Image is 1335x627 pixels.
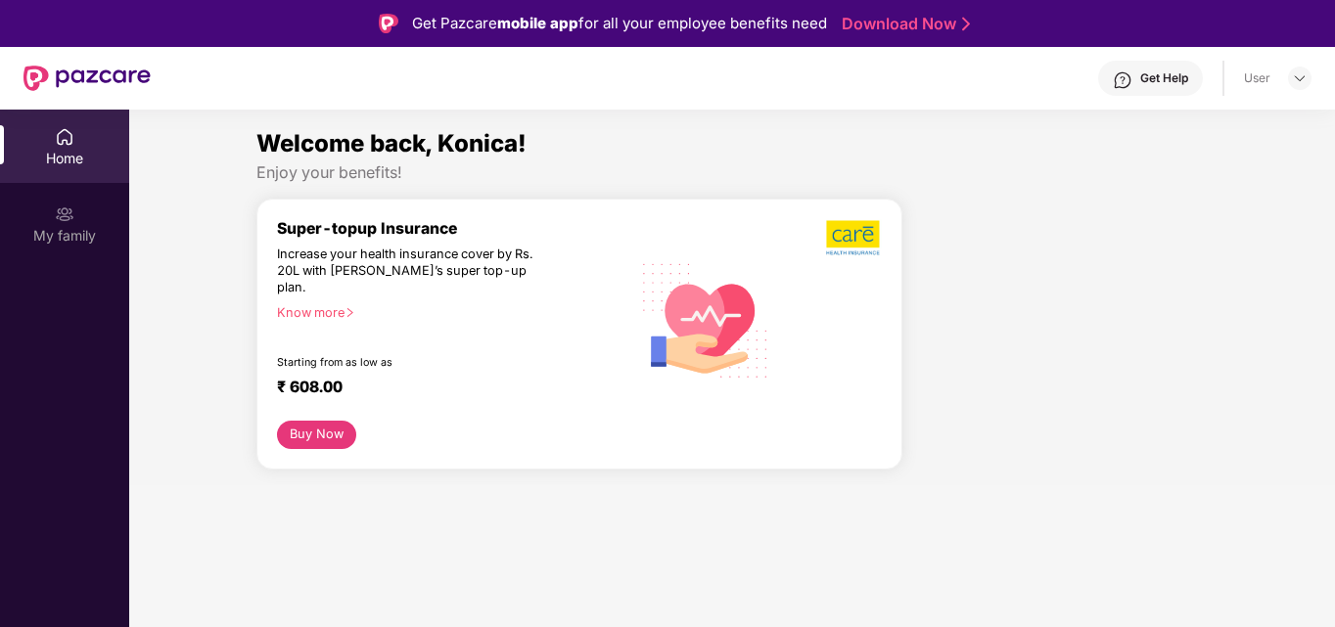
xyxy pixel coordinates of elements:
[55,127,74,147] img: svg+xml;base64,PHN2ZyBpZD0iSG9tZSIgeG1sbnM9Imh0dHA6Ly93d3cudzMub3JnLzIwMDAvc3ZnIiB3aWR0aD0iMjAiIG...
[277,356,547,370] div: Starting from as low as
[842,14,964,34] a: Download Now
[277,246,545,296] div: Increase your health insurance cover by Rs. 20L with [PERSON_NAME]’s super top-up plan.
[256,162,1208,183] div: Enjoy your benefits!
[412,12,827,35] div: Get Pazcare for all your employee benefits need
[1140,70,1188,86] div: Get Help
[55,204,74,224] img: svg+xml;base64,PHN2ZyB3aWR0aD0iMjAiIGhlaWdodD0iMjAiIHZpZXdCb3g9IjAgMCAyMCAyMCIgZmlsbD0ibm9uZSIgeG...
[277,378,611,401] div: ₹ 608.00
[345,307,355,318] span: right
[1113,70,1132,90] img: svg+xml;base64,PHN2ZyBpZD0iSGVscC0zMngzMiIgeG1sbnM9Imh0dHA6Ly93d3cudzMub3JnLzIwMDAvc3ZnIiB3aWR0aD...
[256,129,527,157] span: Welcome back, Konica!
[1292,70,1308,86] img: svg+xml;base64,PHN2ZyBpZD0iRHJvcGRvd24tMzJ4MzIiIHhtbG5zPSJodHRwOi8vd3d3LnczLm9yZy8yMDAwL3N2ZyIgd2...
[277,219,630,238] div: Super-topup Insurance
[1244,70,1270,86] div: User
[826,219,882,256] img: b5dec4f62d2307b9de63beb79f102df3.png
[962,14,970,34] img: Stroke
[379,14,398,33] img: Logo
[630,243,782,396] img: svg+xml;base64,PHN2ZyB4bWxucz0iaHR0cDovL3d3dy53My5vcmcvMjAwMC9zdmciIHhtbG5zOnhsaW5rPSJodHRwOi8vd3...
[23,66,151,91] img: New Pazcare Logo
[277,305,619,319] div: Know more
[277,421,356,449] button: Buy Now
[497,14,578,32] strong: mobile app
